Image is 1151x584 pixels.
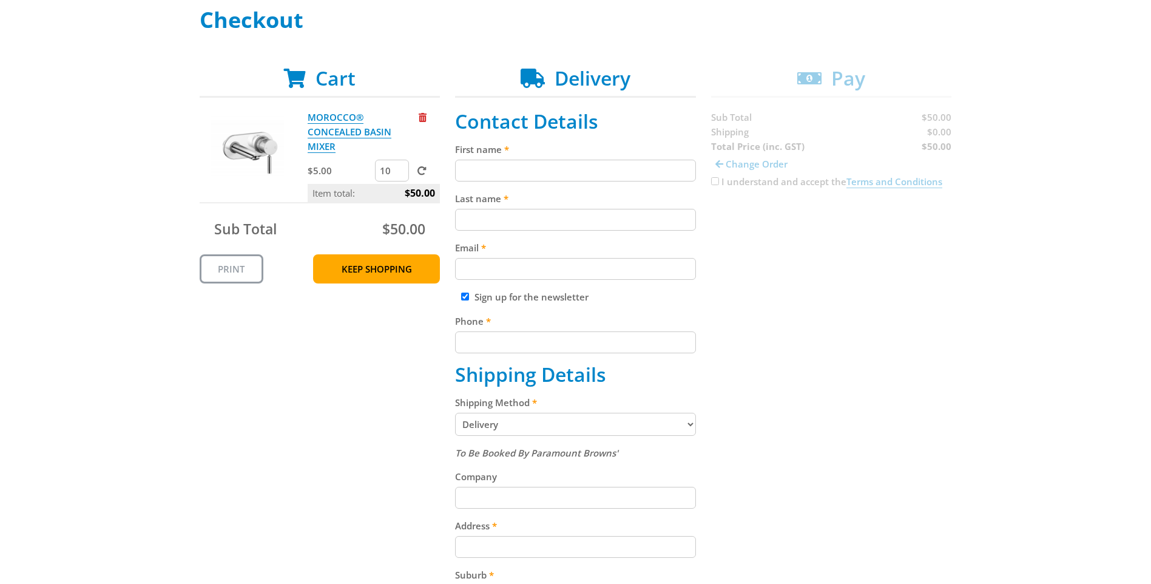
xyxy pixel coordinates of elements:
[455,240,696,255] label: Email
[313,254,440,284] a: Keep Shopping
[419,111,427,123] a: Remove from cart
[455,413,696,436] select: Please select a shipping method.
[316,65,356,91] span: Cart
[455,469,696,484] label: Company
[455,518,696,533] label: Address
[455,160,696,182] input: Please enter your first name.
[405,184,435,202] span: $50.00
[200,254,263,284] a: Print
[455,331,696,353] input: Please enter your telephone number.
[211,110,284,183] img: MOROCCO® CONCEALED BASIN MIXER
[308,111,391,153] a: MOROCCO® CONCEALED BASIN MIXER
[308,184,440,202] p: Item total:
[214,219,277,239] span: Sub Total
[455,142,696,157] label: First name
[455,568,696,582] label: Suburb
[455,363,696,386] h2: Shipping Details
[200,8,952,32] h1: Checkout
[455,258,696,280] input: Please enter your email address.
[455,191,696,206] label: Last name
[455,110,696,133] h2: Contact Details
[308,163,373,178] p: $5.00
[474,291,589,303] label: Sign up for the newsletter
[455,314,696,328] label: Phone
[455,536,696,558] input: Please enter your address.
[455,395,696,410] label: Shipping Method
[455,447,618,459] em: To Be Booked By Paramount Browns'
[382,219,425,239] span: $50.00
[555,65,630,91] span: Delivery
[455,209,696,231] input: Please enter your last name.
